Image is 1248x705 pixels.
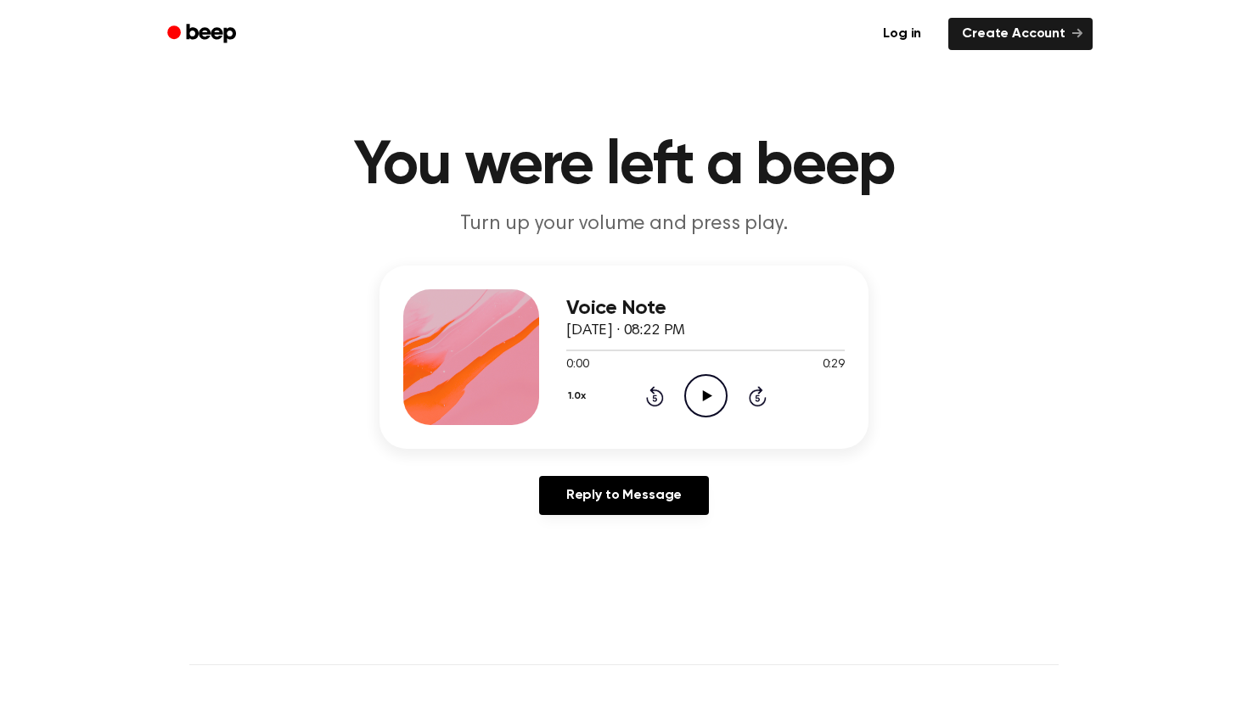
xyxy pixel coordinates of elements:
button: 1.0x [566,382,592,411]
span: 0:29 [823,356,845,374]
h1: You were left a beep [189,136,1059,197]
a: Log in [866,14,938,53]
a: Create Account [948,18,1093,50]
span: 0:00 [566,356,588,374]
a: Beep [155,18,251,51]
a: Reply to Message [539,476,709,515]
h3: Voice Note [566,297,845,320]
p: Turn up your volume and press play. [298,210,950,238]
span: [DATE] · 08:22 PM [566,323,685,339]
